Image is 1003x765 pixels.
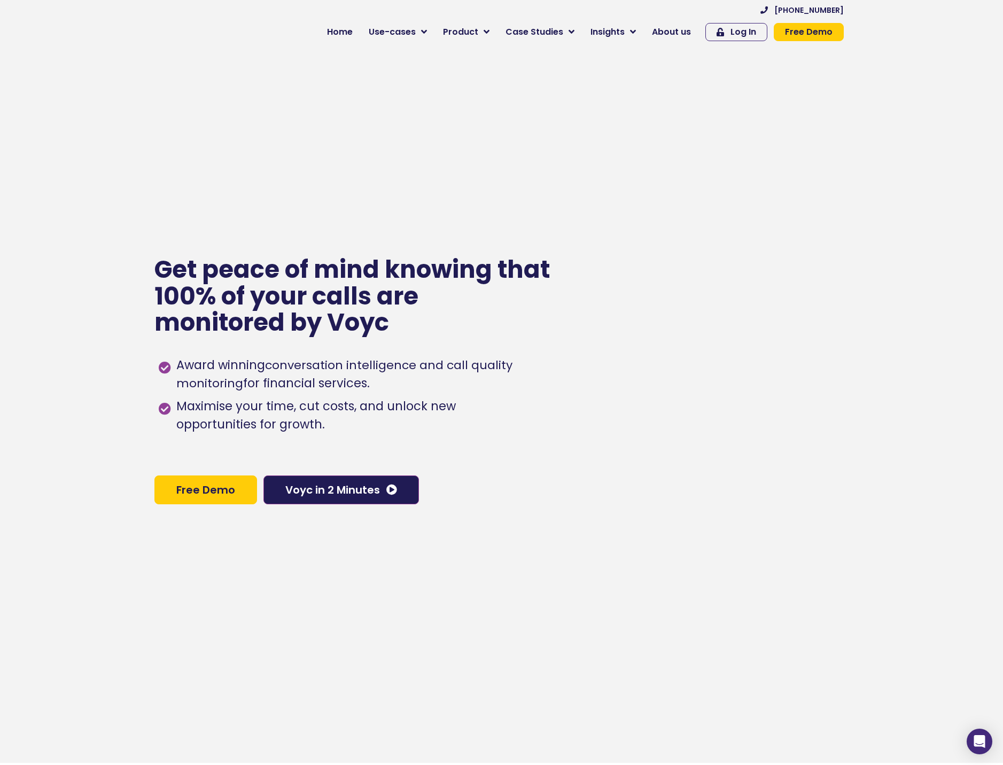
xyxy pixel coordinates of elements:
span: Home [327,26,353,38]
span: Insights [590,26,625,38]
a: Home [319,21,361,43]
span: Case Studies [506,26,563,38]
a: Insights [582,21,644,43]
span: Free Demo [176,485,235,495]
a: Log In [705,23,767,41]
span: Maximise your time, cut costs, and unlock new opportunities for growth. [174,397,539,434]
a: Case Studies [497,21,582,43]
span: [PHONE_NUMBER] [774,6,844,14]
a: [PHONE_NUMBER] [760,6,844,14]
span: Free Demo [785,28,833,36]
span: Log In [730,28,756,36]
a: Product [435,21,497,43]
p: Get peace of mind knowing that 100% of your calls are monitored by Voyc [154,256,551,336]
a: Free Demo [774,23,844,41]
span: Product [443,26,478,38]
h1: conversation intelligence and call quality monitoring [176,357,512,392]
span: Award winning for financial services. [174,356,539,393]
a: About us [644,21,699,43]
span: Voyc in 2 Minutes [285,485,380,495]
span: Use-cases [369,26,416,38]
a: Use-cases [361,21,435,43]
img: voyc-full-logo [160,21,253,43]
a: Free Demo [154,475,257,504]
span: About us [652,26,691,38]
div: Open Intercom Messenger [967,729,992,754]
a: Voyc in 2 Minutes [263,475,419,504]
